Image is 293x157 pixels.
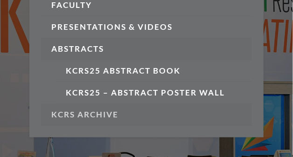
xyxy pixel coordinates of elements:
[41,104,252,126] a: KCRS Archive
[56,60,252,82] a: KCRS25 Abstract Book
[41,38,252,60] a: Abstracts
[56,82,252,104] a: KCRS25 – Abstract Poster Wall
[41,16,252,38] a: Presentations & Videos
